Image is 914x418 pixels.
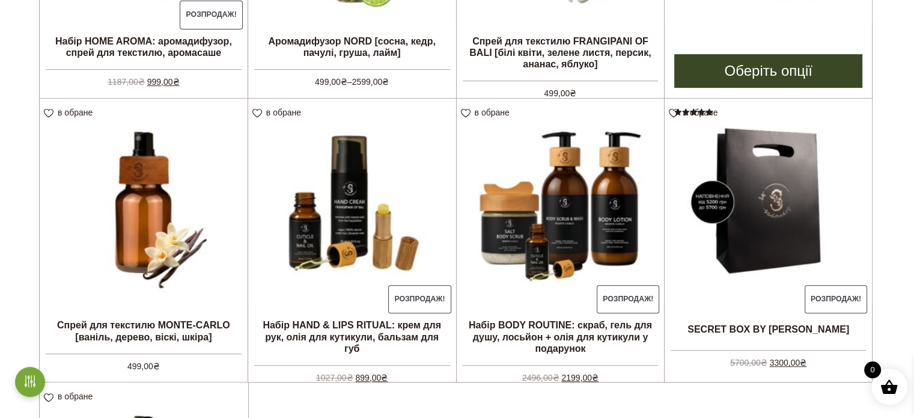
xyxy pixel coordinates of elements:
h2: Набір HOME AROMA: аромадифузор, спрей для текстилю, аромасаше [40,31,248,63]
span: Розпродаж! [180,1,243,29]
span: Розпродаж! [805,285,868,314]
a: в обране [461,108,514,117]
a: в обране [44,392,97,401]
a: Розпродаж! Набір BODY ROUTINE: скраб, гель для душу, лосьйон + олія для кутикули у подарунок [457,99,665,370]
span: в обране [58,392,93,401]
span: Розпродаж! [597,285,660,314]
bdi: 499,00 [127,361,160,371]
span: ₴ [153,361,160,371]
bdi: 2496,00 [522,373,559,383]
a: Розпродаж! SECRET BOX BY [PERSON_NAME]Оцінено в 5.00 з 5 [665,99,872,370]
h2: Спрей для текстилю MONTE-CARLO [ваніль, дерево, віскі, шкіра] [40,315,248,347]
bdi: 1027,00 [316,373,353,383]
img: unfavourite.svg [669,109,678,118]
bdi: 1187,00 [108,77,145,87]
a: в обране [44,108,97,117]
span: ₴ [570,88,576,98]
bdi: 2599,00 [352,77,389,87]
span: ₴ [347,373,353,383]
span: в обране [266,108,301,117]
img: unfavourite.svg [44,109,53,118]
bdi: 3300,00 [770,358,807,367]
bdi: 899,00 [355,373,388,383]
span: в обране [683,108,717,117]
span: в обране [58,108,93,117]
img: unfavourite.svg [252,109,262,118]
bdi: 499,00 [544,88,576,98]
a: в обране [669,108,722,117]
a: Розпродаж! Набір HAND & LIPS RITUAL: крем для рук, олія для кутикули, бальзам для губ [248,99,456,370]
img: unfavourite.svg [44,393,53,402]
span: ₴ [592,373,599,383]
h2: Набір HAND & LIPS RITUAL: крем для рук, олія для кутикули, бальзам для губ [248,315,456,359]
a: в обране [252,108,305,117]
a: Спрей для текстилю MONTE-CARLO [ваніль, дерево, віскі, шкіра] 499,00₴ [40,99,248,370]
span: в обране [475,108,510,117]
bdi: 999,00 [147,77,180,87]
span: 0 [864,361,881,378]
h2: SECRET BOX BY [PERSON_NAME] [665,314,872,344]
h2: Спрей для текстилю FRANGIPANI OF BALI [білі квіти, зелене листя, персик, ананас, яблуко] [457,31,665,75]
h2: Аромадифузор NORD [сосна, кедр, пачулі, груша, лайм] [248,31,456,63]
span: ₴ [761,358,767,367]
span: ₴ [800,358,806,367]
img: unfavourite.svg [461,109,471,118]
span: Розпродаж! [388,285,451,314]
bdi: 2199,00 [561,373,599,383]
a: Виберіть опції для " Спрей для текстилю MONACO [ром, дерево, мускус, амаретто]" [674,54,862,88]
span: ₴ [341,77,347,87]
span: – [254,69,450,88]
span: ₴ [552,373,559,383]
span: ₴ [138,77,145,87]
h2: Набір BODY ROUTINE: скраб, гель для душу, лосьйон + олія для кутикули у подарунок [457,315,665,359]
span: ₴ [173,77,180,87]
span: ₴ [382,77,389,87]
bdi: 5700,00 [730,358,767,367]
span: ₴ [381,373,388,383]
bdi: 499,00 [315,77,347,87]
